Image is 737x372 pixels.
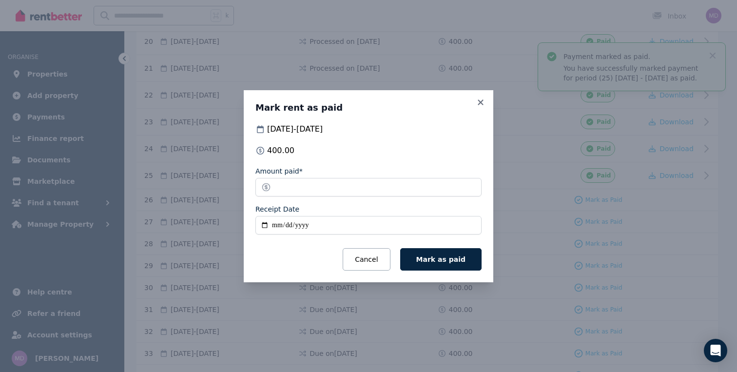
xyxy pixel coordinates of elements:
[255,102,482,114] h3: Mark rent as paid
[267,145,294,157] span: 400.00
[255,204,299,214] label: Receipt Date
[267,123,323,135] span: [DATE] - [DATE]
[255,166,303,176] label: Amount paid*
[704,339,727,362] div: Open Intercom Messenger
[416,255,465,263] span: Mark as paid
[400,248,482,271] button: Mark as paid
[343,248,390,271] button: Cancel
